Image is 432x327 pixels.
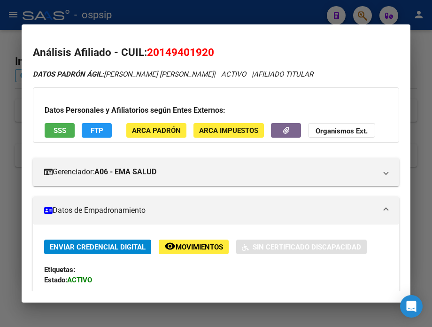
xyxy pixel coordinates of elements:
strong: DATOS PADRÓN ÁGIL: [33,70,104,78]
span: ARCA Padrón [132,126,181,135]
mat-icon: remove_red_eye [164,241,176,252]
button: SSS [45,123,75,138]
mat-expansion-panel-header: Datos de Empadronamiento [33,196,399,225]
span: ARCA Impuestos [199,126,258,135]
span: SSS [54,126,66,135]
button: ARCA Impuestos [193,123,264,138]
mat-expansion-panel-header: Gerenciador:A06 - EMA SALUD [33,158,399,186]
span: Sin Certificado Discapacidad [253,243,361,251]
strong: Etiquetas: [44,265,75,274]
strong: Estado: [44,276,67,284]
button: FTP [82,123,112,138]
mat-panel-title: Datos de Empadronamiento [44,205,377,216]
span: AFILIADO TITULAR [254,70,313,78]
i: | ACTIVO | [33,70,313,78]
strong: ACTIVO [67,276,92,284]
div: Open Intercom Messenger [400,295,423,318]
button: ARCA Padrón [126,123,186,138]
h3: Datos Personales y Afiliatorios según Entes Externos: [45,105,387,116]
span: Movimientos [176,243,223,251]
span: Enviar Credencial Digital [50,243,146,251]
strong: Organismos Ext. [316,127,368,135]
button: Enviar Credencial Digital [44,240,151,254]
span: 20149401920 [147,46,214,58]
span: FTP [91,126,103,135]
button: Sin Certificado Discapacidad [236,240,367,254]
h2: Análisis Afiliado - CUIL: [33,45,399,61]
strong: A06 - EMA SALUD [94,166,156,178]
mat-panel-title: Gerenciador: [44,166,377,178]
span: [PERSON_NAME] [PERSON_NAME] [33,70,214,78]
button: Organismos Ext. [308,123,375,138]
button: Movimientos [159,240,229,254]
